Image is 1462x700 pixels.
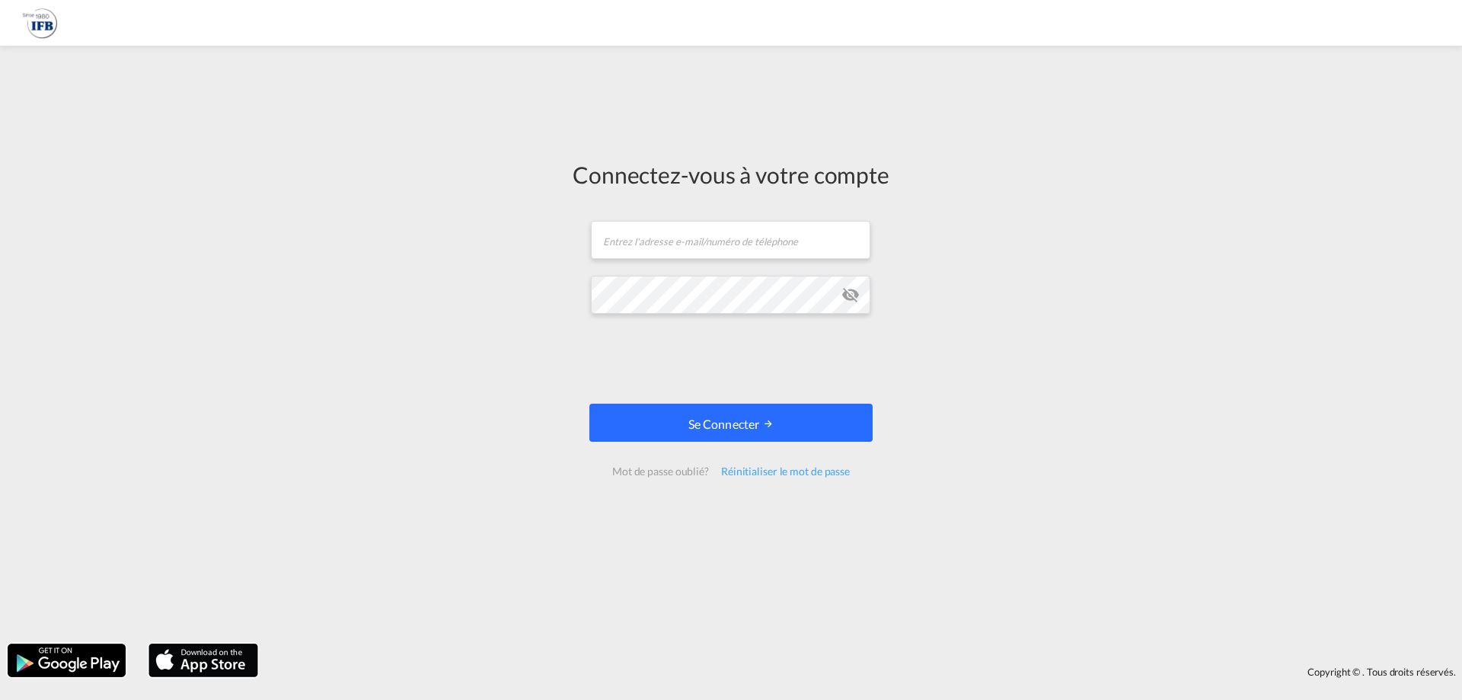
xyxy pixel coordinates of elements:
iframe: reCAPTCHA [615,329,847,388]
md-icon: icône-œil-éteint [841,286,860,304]
font: Se connecter [688,417,760,431]
img: de31bbe0256b11eebba44b54815f083d.png [23,6,57,40]
input: Entrez l'adresse e-mail/numéro de téléphone [591,221,870,259]
font: Réinitialiser le mot de passe [721,465,850,478]
div: Réinitialiser le mot de passe [715,458,856,485]
font: Copyright © . Tous droits réservés. [1307,666,1456,678]
font: Connectez-vous à votre compte [573,161,889,188]
img: google.png [6,642,127,679]
img: apple.png [147,642,260,679]
font: Mot de passe oublié? [612,465,709,478]
button: SE CONNECTER [589,404,873,442]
